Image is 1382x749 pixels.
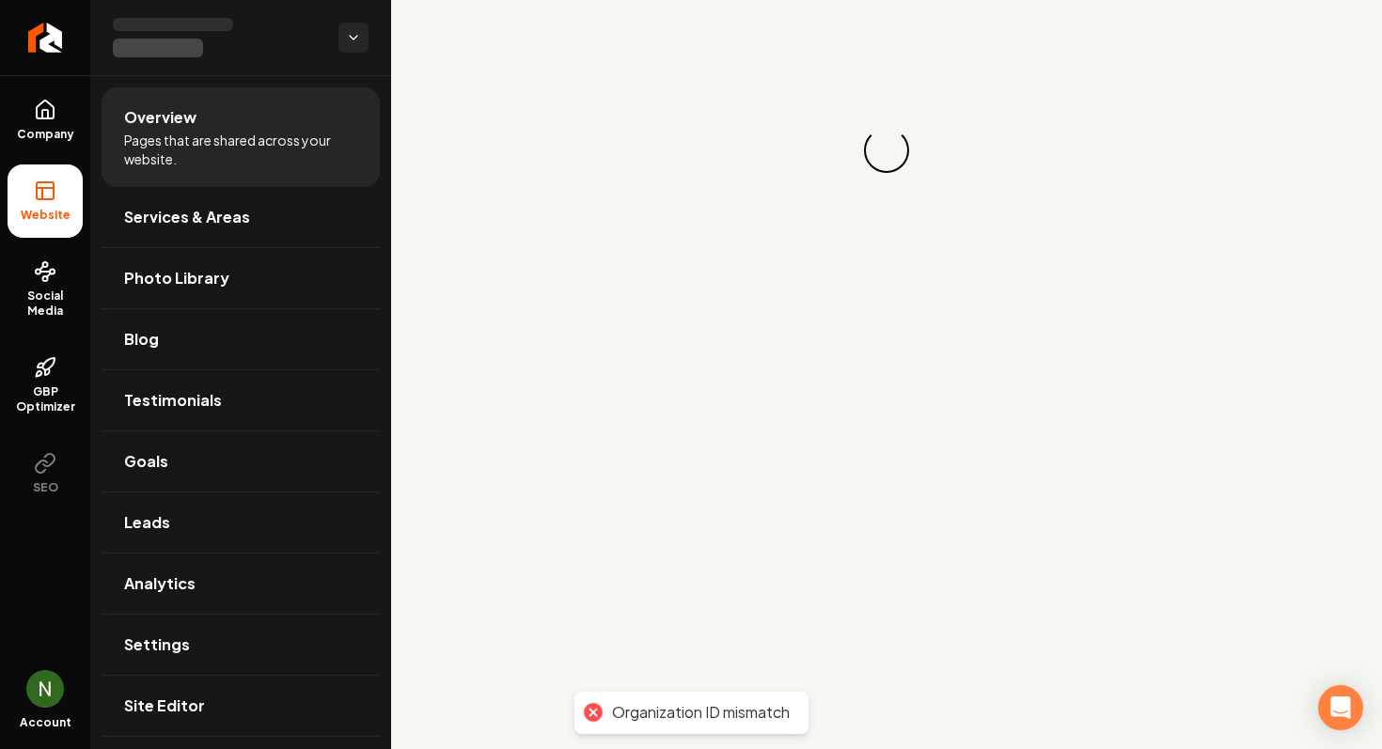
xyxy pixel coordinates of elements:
[26,670,64,708] button: Open user button
[102,187,380,247] a: Services & Areas
[28,23,63,53] img: Rebolt Logo
[8,384,83,414] span: GBP Optimizer
[124,694,205,717] span: Site Editor
[124,389,222,412] span: Testimonials
[8,341,83,429] a: GBP Optimizer
[102,615,380,675] a: Settings
[124,328,159,351] span: Blog
[102,492,380,553] a: Leads
[8,84,83,157] a: Company
[1318,685,1363,730] div: Open Intercom Messenger
[124,450,168,473] span: Goals
[124,267,229,289] span: Photo Library
[102,248,380,308] a: Photo Library
[13,208,78,223] span: Website
[8,245,83,334] a: Social Media
[124,206,250,228] span: Services & Areas
[20,715,71,730] span: Account
[124,633,190,656] span: Settings
[124,572,196,595] span: Analytics
[102,370,380,430] a: Testimonials
[856,119,918,181] div: Loading
[124,106,196,129] span: Overview
[26,670,64,708] img: Nestor Wong
[102,309,380,369] a: Blog
[102,431,380,492] a: Goals
[25,480,66,495] span: SEO
[8,437,83,510] button: SEO
[102,554,380,614] a: Analytics
[124,131,357,168] span: Pages that are shared across your website.
[102,676,380,736] a: Site Editor
[8,289,83,319] span: Social Media
[9,127,82,142] span: Company
[612,703,790,723] div: Organization ID mismatch
[124,511,170,534] span: Leads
